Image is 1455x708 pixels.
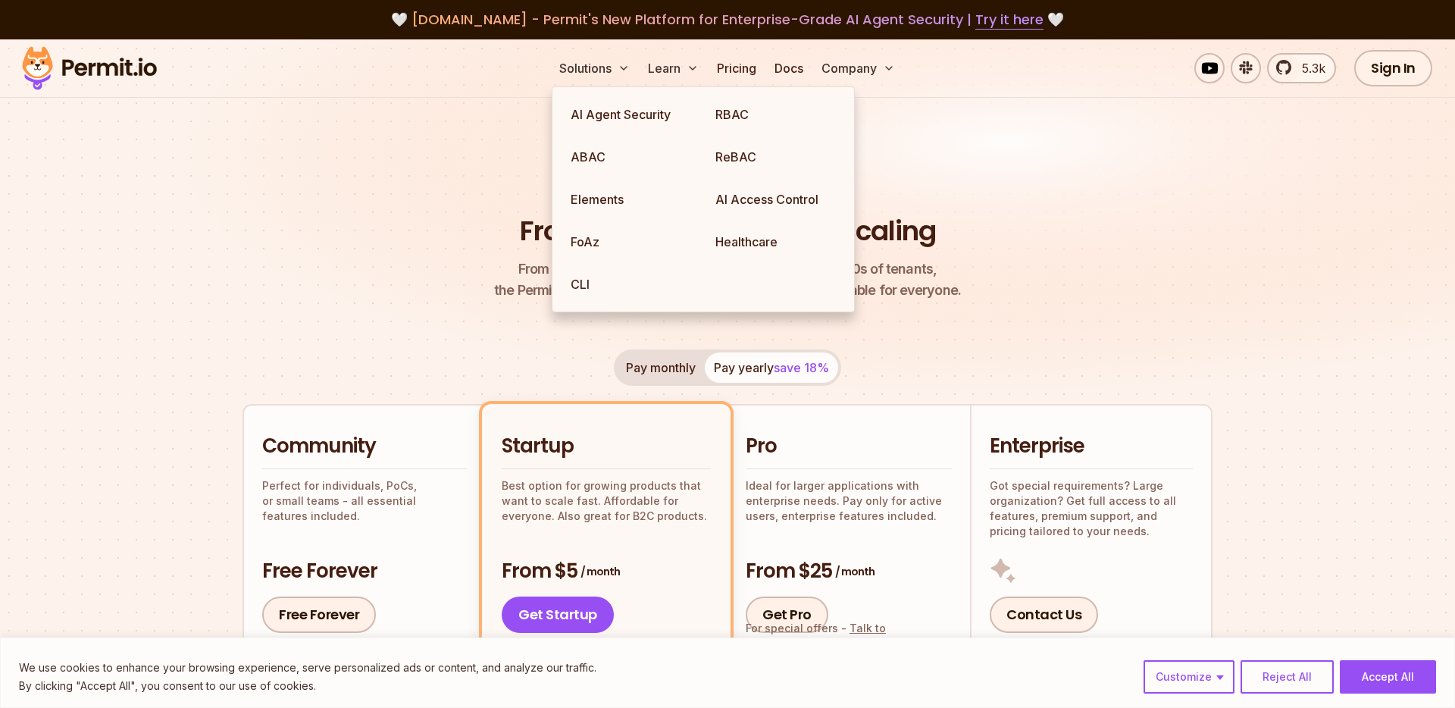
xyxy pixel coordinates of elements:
[502,597,614,633] a: Get Startup
[494,258,961,301] p: the Permit pricing model is simple, transparent, and affordable for everyone.
[746,597,828,633] a: Get Pro
[1144,660,1234,694] button: Customize
[1340,660,1436,694] button: Accept All
[19,659,596,677] p: We use cookies to enhance your browsing experience, serve personalized ads or content, and analyz...
[1354,50,1432,86] a: Sign In
[502,433,711,460] h2: Startup
[703,93,848,136] a: RBAC
[746,433,952,460] h2: Pro
[502,478,711,524] p: Best option for growing products that want to scale fast. Affordable for everyone. Also great for...
[15,42,164,94] img: Permit logo
[1267,53,1336,83] a: 5.3k
[990,478,1193,539] p: Got special requirements? Large organization? Get full access to all features, premium support, a...
[990,433,1193,460] h2: Enterprise
[262,478,467,524] p: Perfect for individuals, PoCs, or small teams - all essential features included.
[262,597,376,633] a: Free Forever
[768,53,809,83] a: Docs
[1241,660,1334,694] button: Reject All
[975,10,1044,30] a: Try it here
[703,221,848,263] a: Healthcare
[494,258,961,280] span: From a startup with 100 users to an enterprise with 1000s of tenants,
[520,212,936,250] h1: From Free to Predictable Scaling
[559,136,703,178] a: ABAC
[262,433,467,460] h2: Community
[580,564,620,579] span: / month
[642,53,705,83] button: Learn
[559,93,703,136] a: AI Agent Security
[746,558,952,585] h3: From $25
[36,9,1419,30] div: 🤍 🤍
[559,221,703,263] a: FoAz
[617,352,705,383] button: Pay monthly
[559,263,703,305] a: CLI
[711,53,762,83] a: Pricing
[746,478,952,524] p: Ideal for larger applications with enterprise needs. Pay only for active users, enterprise featur...
[990,597,1098,633] a: Contact Us
[1293,59,1325,77] span: 5.3k
[703,136,848,178] a: ReBAC
[815,53,901,83] button: Company
[262,558,467,585] h3: Free Forever
[703,178,848,221] a: AI Access Control
[553,53,636,83] button: Solutions
[411,10,1044,29] span: [DOMAIN_NAME] - Permit's New Platform for Enterprise-Grade AI Agent Security |
[19,677,596,695] p: By clicking "Accept All", you consent to our use of cookies.
[559,178,703,221] a: Elements
[502,558,711,585] h3: From $5
[746,621,952,651] div: For special offers -
[835,564,875,579] span: / month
